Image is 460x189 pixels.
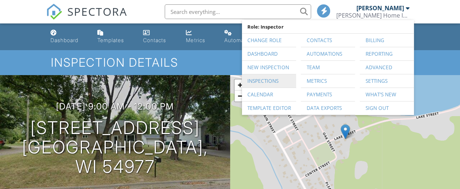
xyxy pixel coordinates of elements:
a: Automations (Basic) [221,26,269,47]
span: Role: Inspector [246,20,410,33]
a: Zoom out [235,90,246,101]
span: SPECTORA [67,4,127,19]
div: Contacts [143,37,166,43]
div: Automations [224,37,257,43]
a: Dashboard [246,47,292,60]
div: Templates [97,37,124,43]
h1: [STREET_ADDRESS] [GEOGRAPHIC_DATA], WI 54977 [12,118,218,176]
a: What's New [363,88,410,101]
a: Metrics [183,26,215,47]
img: The Best Home Inspection Software - Spectora [46,4,62,20]
a: Payments [304,88,351,101]
a: Data Exports [304,101,351,115]
a: Advanced [363,61,410,74]
a: Metrics [304,74,351,88]
h3: [DATE] 9:00 am - 12:00 pm [56,101,174,111]
a: New Inspection [246,61,292,74]
a: Template Editor [246,101,292,115]
div: Sorenson Home Inspections, LLC [336,12,409,19]
a: Billing [363,34,410,47]
a: Contacts [304,34,351,47]
a: Sign Out [363,101,410,115]
a: Team [304,61,351,74]
a: Inspections [246,74,292,88]
a: Settings [363,74,410,88]
div: Metrics [186,37,205,43]
a: Dashboard [48,26,89,47]
a: Contacts [140,26,177,47]
a: SPECTORA [46,10,127,25]
a: Zoom in [235,79,246,90]
a: Reporting [363,47,410,60]
input: Search everything... [165,4,311,19]
a: Templates [94,26,134,47]
a: Calendar [246,88,292,101]
h1: Inspection Details [51,56,409,69]
a: Change Role [246,34,292,47]
div: Dashboard [51,37,78,43]
a: Automations [304,47,351,60]
div: [PERSON_NAME] [356,4,404,12]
